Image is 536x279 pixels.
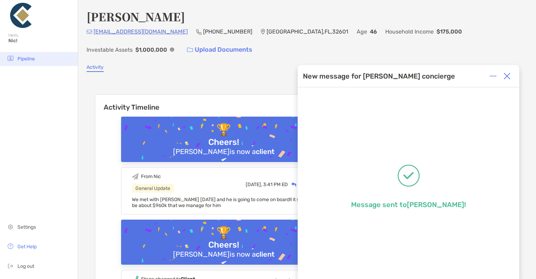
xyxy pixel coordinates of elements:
img: get-help icon [6,242,15,250]
p: [EMAIL_ADDRESS][DOMAIN_NAME] [94,27,188,36]
p: [PHONE_NUMBER] [203,27,252,36]
img: Phone Icon [196,29,202,35]
p: Age [357,27,367,36]
div: [PERSON_NAME] is now a [170,250,277,258]
img: Reply icon [291,182,297,187]
p: Investable Assets [87,45,133,54]
span: Nic! [8,38,74,44]
img: Close [504,73,511,80]
div: 🏆 [214,123,234,137]
span: 3:41 PM ED [263,182,288,188]
div: Cheers! [206,137,242,147]
img: logout icon [6,262,15,270]
img: Expand or collapse [490,73,497,80]
b: client [256,250,275,258]
div: Cheers! [206,240,242,250]
p: 46 [370,27,377,36]
img: button icon [187,47,193,52]
div: Reply [288,181,311,188]
span: Settings [17,224,36,230]
p: Household Income [385,27,434,36]
p: $1,000,000 [135,45,167,54]
img: Event icon [132,173,139,180]
div: [PERSON_NAME] is now a [170,147,277,156]
img: settings icon [6,222,15,231]
img: Email Icon [87,30,92,34]
span: Get Help [17,244,37,250]
img: Message successfully sent [397,164,420,187]
span: [DATE], [246,182,262,188]
img: Confetti [121,117,327,177]
div: From Nic [141,174,161,179]
img: Info Icon [170,47,174,52]
span: Log out [17,263,34,269]
h4: [PERSON_NAME] [87,8,185,24]
b: client [256,147,275,156]
span: Pipeline [17,56,35,62]
div: New message for [PERSON_NAME] concierge [303,72,455,80]
p: $175,000 [437,27,462,36]
h6: Activity Timeline [95,95,352,111]
img: Zoe Logo [8,3,33,28]
div: 🏆 [214,226,234,240]
div: General Update [132,184,174,193]
img: Location Icon [261,29,265,35]
p: Message sent to [PERSON_NAME] ! [351,200,466,209]
a: Upload Documents [183,42,257,57]
a: Activity [87,64,104,72]
p: [GEOGRAPHIC_DATA] , FL , 32601 [267,27,348,36]
img: pipeline icon [6,54,15,63]
span: We met with [PERSON_NAME] [DATE] and he is going to come on board!! it should be about $960k that... [132,197,312,208]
